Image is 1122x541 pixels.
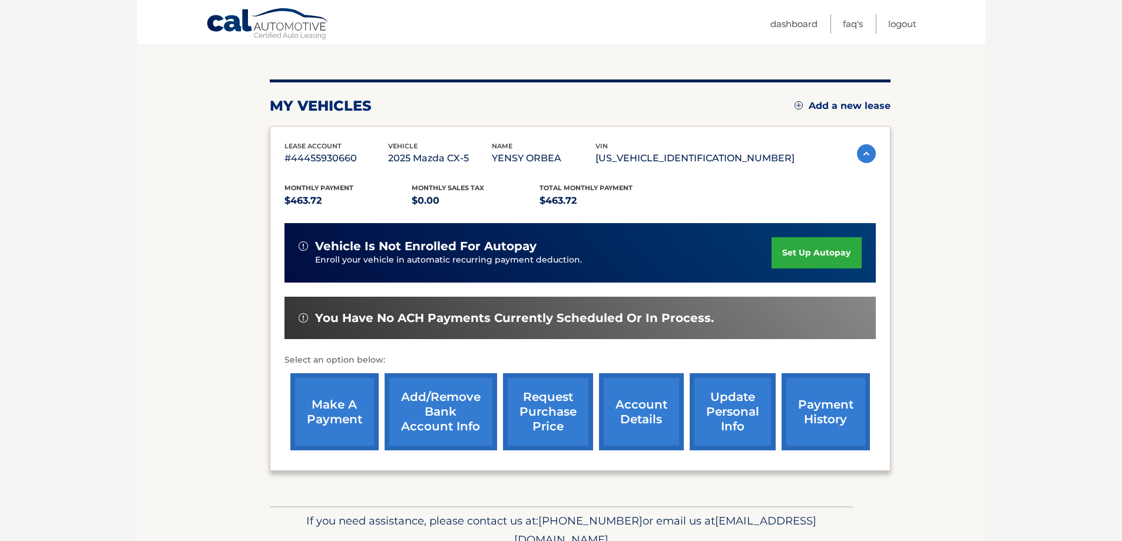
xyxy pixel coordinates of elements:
[284,184,353,192] span: Monthly Payment
[595,142,608,150] span: vin
[857,144,876,163] img: accordion-active.svg
[284,192,412,209] p: $463.72
[770,14,817,34] a: Dashboard
[315,311,714,326] span: You have no ACH payments currently scheduled or in process.
[388,150,492,167] p: 2025 Mazda CX-5
[772,237,861,268] a: set up autopay
[690,373,776,450] a: update personal info
[412,192,540,209] p: $0.00
[290,373,379,450] a: make a payment
[299,313,308,323] img: alert-white.svg
[388,142,418,150] span: vehicle
[315,239,537,254] span: vehicle is not enrolled for autopay
[843,14,863,34] a: FAQ's
[284,150,388,167] p: #44455930660
[795,100,891,112] a: Add a new lease
[888,14,916,34] a: Logout
[284,353,876,367] p: Select an option below:
[492,142,512,150] span: name
[412,184,484,192] span: Monthly sales Tax
[385,373,497,450] a: Add/Remove bank account info
[492,150,595,167] p: YENSY ORBEA
[595,150,795,167] p: [US_VEHICLE_IDENTIFICATION_NUMBER]
[538,514,643,527] span: [PHONE_NUMBER]
[599,373,684,450] a: account details
[540,192,667,209] p: $463.72
[782,373,870,450] a: payment history
[503,373,593,450] a: request purchase price
[795,101,803,109] img: add.svg
[299,241,308,251] img: alert-white.svg
[315,254,772,267] p: Enroll your vehicle in automatic recurring payment deduction.
[284,142,342,150] span: lease account
[206,8,330,42] a: Cal Automotive
[270,97,372,115] h2: my vehicles
[540,184,633,192] span: Total Monthly Payment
